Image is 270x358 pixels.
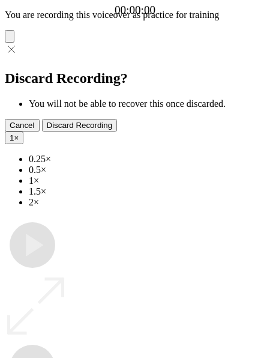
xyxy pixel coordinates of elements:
a: 00:00:00 [115,4,155,17]
li: 0.5× [29,165,265,175]
h2: Discard Recording? [5,70,265,86]
li: 1.5× [29,186,265,197]
li: 1× [29,175,265,186]
li: You will not be able to recover this once discarded. [29,99,265,109]
span: 1 [10,133,14,142]
button: 1× [5,132,23,144]
li: 2× [29,197,265,208]
p: You are recording this voiceover as practice for training [5,10,265,20]
button: Cancel [5,119,40,132]
li: 0.25× [29,154,265,165]
button: Discard Recording [42,119,118,132]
